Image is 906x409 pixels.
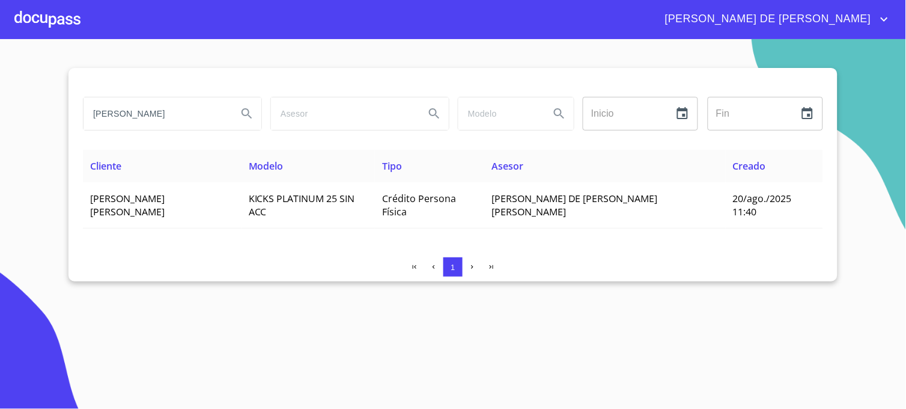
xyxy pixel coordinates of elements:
span: [PERSON_NAME] [PERSON_NAME] [90,192,165,218]
span: Tipo [382,159,402,173]
button: 1 [443,257,463,277]
span: Creado [733,159,766,173]
span: Modelo [249,159,284,173]
button: Search [545,99,574,128]
span: Asesor [491,159,523,173]
span: 1 [451,263,455,272]
span: 20/ago./2025 11:40 [733,192,792,218]
span: [PERSON_NAME] DE [PERSON_NAME] [PERSON_NAME] [491,192,658,218]
input: search [271,97,415,130]
span: Cliente [90,159,121,173]
input: search [458,97,540,130]
span: [PERSON_NAME] DE [PERSON_NAME] [656,10,877,29]
span: KICKS PLATINUM 25 SIN ACC [249,192,355,218]
button: Search [420,99,449,128]
span: Crédito Persona Física [382,192,456,218]
input: search [84,97,228,130]
button: account of current user [656,10,892,29]
button: Search [233,99,261,128]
